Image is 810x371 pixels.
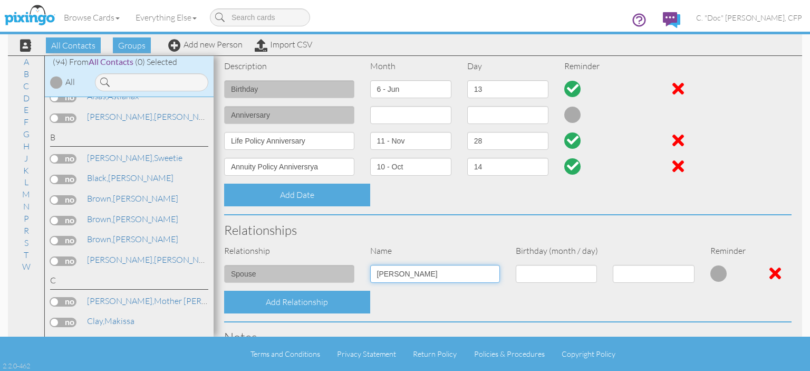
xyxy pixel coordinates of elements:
span: Groups [113,37,151,53]
div: Add Date [224,184,370,206]
a: N [18,200,35,213]
span: C. "Doc" [PERSON_NAME], CFP [696,13,802,22]
a: B [18,68,34,80]
span: Brown, [87,193,113,204]
span: [PERSON_NAME], [87,336,154,347]
input: (e.g. Friend, Daughter) [224,265,354,283]
a: H [18,140,35,153]
div: Month [362,60,459,72]
a: A [18,55,34,68]
a: Copyright Policy [562,349,615,358]
a: F [18,116,34,128]
input: Search cards [210,8,310,26]
a: S [19,236,34,249]
span: Clay, [87,316,104,326]
a: Mother [PERSON_NAME] [86,294,250,307]
a: R [18,224,34,237]
a: [PERSON_NAME] [86,110,220,123]
a: G [18,128,35,140]
a: W [17,260,36,273]
div: Birthday (month / day) [508,245,702,257]
a: T [18,249,34,261]
span: [PERSON_NAME], [87,111,154,122]
a: Makissa [86,315,136,327]
a: Add new Person [168,39,243,50]
span: [PERSON_NAME], [87,254,154,265]
div: C [50,274,208,290]
a: Browse Cards [56,4,128,31]
a: L [19,176,34,188]
a: Privacy Statement [337,349,396,358]
h3: Relationships [224,223,792,237]
div: (94) From [45,56,214,68]
a: Everything Else [128,4,205,31]
div: 2.2.0-462 [3,361,30,370]
a: [PERSON_NAME] [86,253,220,266]
span: All Contacts [46,37,101,53]
span: Black, [87,173,108,183]
a: P [18,212,34,225]
h3: Notes [224,330,792,344]
span: [PERSON_NAME], [87,296,154,306]
a: J [19,152,33,165]
a: [PERSON_NAME] [86,233,179,245]
span: Brown, [87,214,113,224]
a: Return Policy [413,349,457,358]
a: Policies & Procedures [474,349,545,358]
div: Description [216,60,362,72]
a: K [18,164,34,177]
a: E [18,103,34,116]
div: Reminder [556,60,653,72]
a: M [17,188,35,201]
a: [PERSON_NAME] [86,172,175,184]
span: (0) Selected [135,56,177,67]
div: B [50,131,208,147]
a: C. "Doc" [PERSON_NAME], CFP [688,4,810,31]
div: Day [459,60,556,72]
a: Import CSV [255,39,312,50]
span: Brown, [87,234,113,244]
div: Name [362,245,508,257]
a: Sweetie [86,151,184,164]
a: C [18,80,34,92]
a: Terms and Conditions [250,349,320,358]
a: D [18,92,35,104]
img: comments.svg [663,12,680,28]
span: All Contacts [89,56,133,66]
span: [PERSON_NAME], [87,153,154,163]
div: Add Relationship [224,291,370,313]
a: [PERSON_NAME] [86,213,179,225]
img: pixingo logo [2,3,57,29]
a: [PERSON_NAME] [86,192,179,205]
div: Relationship [216,245,362,257]
div: All [65,76,75,88]
div: Reminder [702,245,751,257]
